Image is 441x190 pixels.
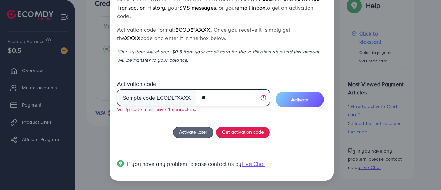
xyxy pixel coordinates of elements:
p: Activation code format: . Once you receive it, simply get the code and enter it in the box below. [117,26,326,42]
span: ecode*XXXX [175,26,211,33]
span: Get activation code [222,128,264,136]
p: *Our system will charge $0.5 from your credit card for the verification step and this amount will... [117,48,326,64]
span: SMS messages [179,4,216,11]
iframe: Chat [412,159,436,185]
button: Activate [276,92,324,107]
button: Get activation code [216,127,270,138]
span: If you have any problem, please contact us by [127,160,242,168]
span: Activate [291,96,308,103]
img: Popup guide [117,160,124,167]
span: ecode [157,94,175,102]
button: Activate later [173,127,213,138]
span: Activate later [179,128,207,136]
label: Activation code [117,80,156,88]
small: Verify code must have 4 characters. [117,106,196,112]
span: XXXX [125,34,141,42]
div: Sample code: *XXXX [117,89,196,106]
span: email inbox [236,4,265,11]
span: Live Chat [242,160,265,168]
